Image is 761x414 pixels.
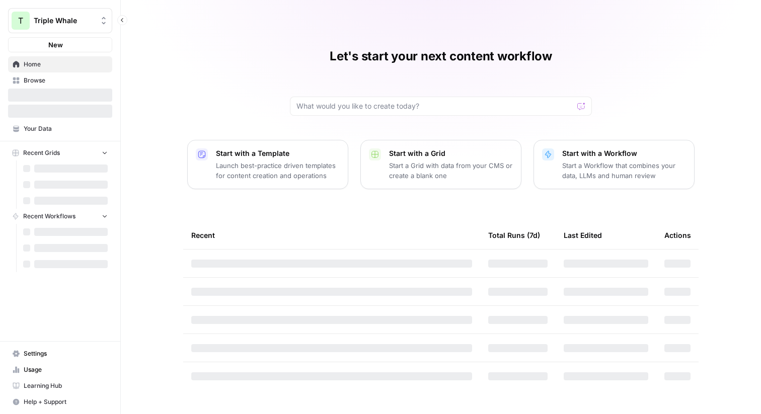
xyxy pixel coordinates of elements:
[23,148,60,157] span: Recent Grids
[296,101,573,111] input: What would you like to create today?
[8,8,112,33] button: Workspace: Triple Whale
[8,145,112,160] button: Recent Grids
[191,221,472,249] div: Recent
[34,16,95,26] span: Triple Whale
[216,160,340,181] p: Launch best-practice driven templates for content creation and operations
[24,365,108,374] span: Usage
[330,48,552,64] h1: Let's start your next content workflow
[216,148,340,158] p: Start with a Template
[24,124,108,133] span: Your Data
[23,212,75,221] span: Recent Workflows
[360,140,521,189] button: Start with a GridStart a Grid with data from your CMS or create a blank one
[389,160,513,181] p: Start a Grid with data from your CMS or create a blank one
[8,394,112,410] button: Help + Support
[18,15,23,27] span: T
[8,378,112,394] a: Learning Hub
[24,349,108,358] span: Settings
[564,221,602,249] div: Last Edited
[8,209,112,224] button: Recent Workflows
[8,346,112,362] a: Settings
[562,160,686,181] p: Start a Workflow that combines your data, LLMs and human review
[8,72,112,89] a: Browse
[8,37,112,52] button: New
[488,221,540,249] div: Total Runs (7d)
[24,60,108,69] span: Home
[8,121,112,137] a: Your Data
[8,56,112,72] a: Home
[8,362,112,378] a: Usage
[534,140,695,189] button: Start with a WorkflowStart a Workflow that combines your data, LLMs and human review
[48,40,63,50] span: New
[24,397,108,406] span: Help + Support
[24,76,108,85] span: Browse
[389,148,513,158] p: Start with a Grid
[664,221,691,249] div: Actions
[562,148,686,158] p: Start with a Workflow
[24,381,108,390] span: Learning Hub
[187,140,348,189] button: Start with a TemplateLaunch best-practice driven templates for content creation and operations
